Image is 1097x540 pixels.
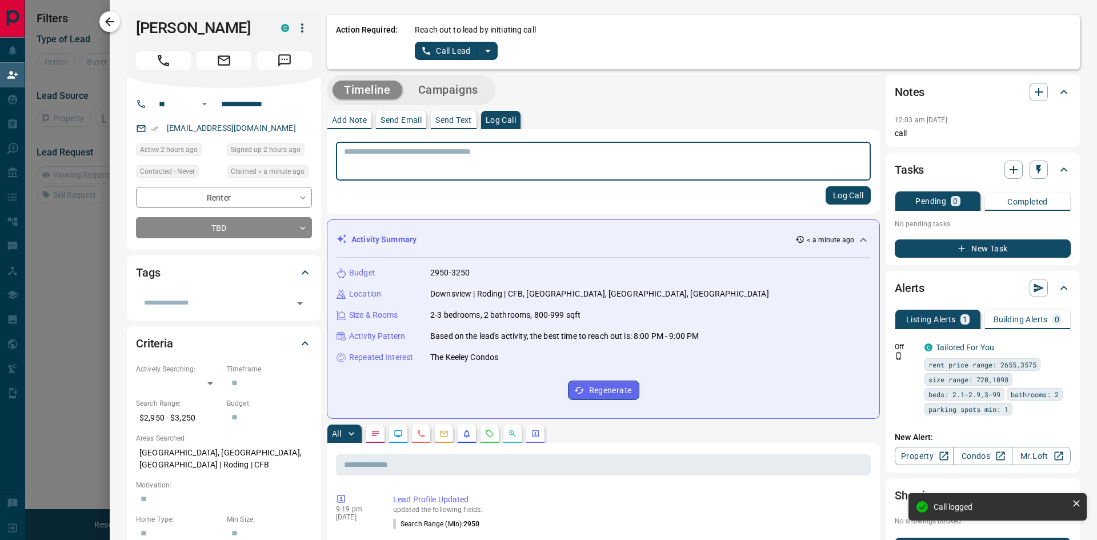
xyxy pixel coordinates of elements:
svg: Agent Actions [531,429,540,438]
a: Property [895,447,954,465]
div: condos.ca [281,24,289,32]
p: [GEOGRAPHIC_DATA], [GEOGRAPHIC_DATA], [GEOGRAPHIC_DATA] | Roding | CFB [136,443,312,474]
div: Showings [895,482,1071,509]
div: split button [415,42,498,60]
button: Call Lead [415,42,478,60]
h2: Showings [895,486,943,505]
button: Open [198,97,211,111]
svg: Push Notification Only [895,352,903,360]
p: The Keeley Condos [430,351,498,363]
span: Signed up 2 hours ago [231,144,301,155]
button: Log Call [826,186,871,205]
p: Actively Searching: [136,364,221,374]
p: Search Range: [136,398,221,409]
div: Notes [895,78,1071,106]
h2: Tasks [895,161,924,179]
p: $2,950 - $3,250 [136,409,221,427]
p: Min Size: [227,514,312,525]
p: call [895,127,1071,139]
button: Campaigns [407,81,490,99]
svg: Email Verified [151,125,159,133]
span: Active 2 hours ago [140,144,198,155]
p: Timeframe: [227,364,312,374]
p: 9:19 pm [336,505,376,513]
span: Contacted - Never [140,166,195,177]
svg: Lead Browsing Activity [394,429,403,438]
h1: [PERSON_NAME] [136,19,264,37]
p: Size & Rooms [349,309,398,321]
a: Tailored For You [936,343,994,352]
div: Renter [136,187,312,208]
a: Condos [953,447,1012,465]
div: Tue Aug 19 2025 [227,165,312,181]
button: Timeline [333,81,402,99]
p: 0 [1055,315,1059,323]
span: parking spots min: 1 [928,403,1008,415]
div: Mon Aug 18 2025 [227,143,312,159]
p: Budget [349,267,375,279]
p: Pending [915,197,946,205]
span: beds: 2.1-2.9,3-99 [928,389,1000,400]
p: Listing Alerts [906,315,956,323]
span: 2950 [463,520,479,528]
a: [EMAIL_ADDRESS][DOMAIN_NAME] [167,123,296,133]
button: Regenerate [568,381,639,400]
span: size range: 720,1098 [928,374,1008,385]
div: Criteria [136,330,312,357]
div: Tasks [895,156,1071,183]
svg: Calls [417,429,426,438]
p: Motivation: [136,480,312,490]
span: Email [197,51,251,70]
span: bathrooms: 2 [1011,389,1059,400]
p: Building Alerts [994,315,1048,323]
p: Repeated Interest [349,351,413,363]
p: Location [349,288,381,300]
div: TBD [136,217,312,238]
svg: Emails [439,429,449,438]
p: Lead Profile Updated [393,494,866,506]
h2: Criteria [136,334,173,353]
h2: Tags [136,263,160,282]
p: Reach out to lead by initiating call [415,24,536,36]
p: updated the following fields: [393,506,866,514]
span: Message [257,51,312,70]
p: 2950-3250 [430,267,470,279]
p: No showings booked [895,516,1071,526]
span: Claimed < a minute ago [231,166,305,177]
p: Action Required: [336,24,398,60]
svg: Opportunities [508,429,517,438]
div: Activity Summary< a minute ago [337,229,870,250]
div: Tags [136,259,312,286]
p: Log Call [486,116,516,124]
p: < a minute ago [807,235,854,245]
p: 1 [963,315,967,323]
p: [DATE] [336,513,376,521]
span: Call [136,51,191,70]
h2: Alerts [895,279,924,297]
p: Activity Pattern [349,330,405,342]
h2: Notes [895,83,924,101]
p: Downsview | Roding | CFB, [GEOGRAPHIC_DATA], [GEOGRAPHIC_DATA], [GEOGRAPHIC_DATA] [430,288,769,300]
svg: Requests [485,429,494,438]
p: All [332,430,341,438]
div: condos.ca [924,343,932,351]
button: Open [292,295,308,311]
p: Based on the lead's activity, the best time to reach out is: 8:00 PM - 9:00 PM [430,330,699,342]
p: 12:03 am [DATE] [895,116,947,124]
p: Activity Summary [351,234,417,246]
p: 2-3 bedrooms, 2 bathrooms, 800-999 sqft [430,309,580,321]
p: New Alert: [895,431,1071,443]
div: Alerts [895,274,1071,302]
p: Add Note [332,116,367,124]
p: Off [895,342,918,352]
div: Call logged [934,502,1067,511]
p: 0 [953,197,958,205]
p: Send Email [381,116,422,124]
button: New Task [895,239,1071,258]
p: Budget: [227,398,312,409]
p: No pending tasks [895,215,1071,233]
div: Mon Aug 18 2025 [136,143,221,159]
p: Home Type: [136,514,221,525]
p: Areas Searched: [136,433,312,443]
p: Send Text [435,116,472,124]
